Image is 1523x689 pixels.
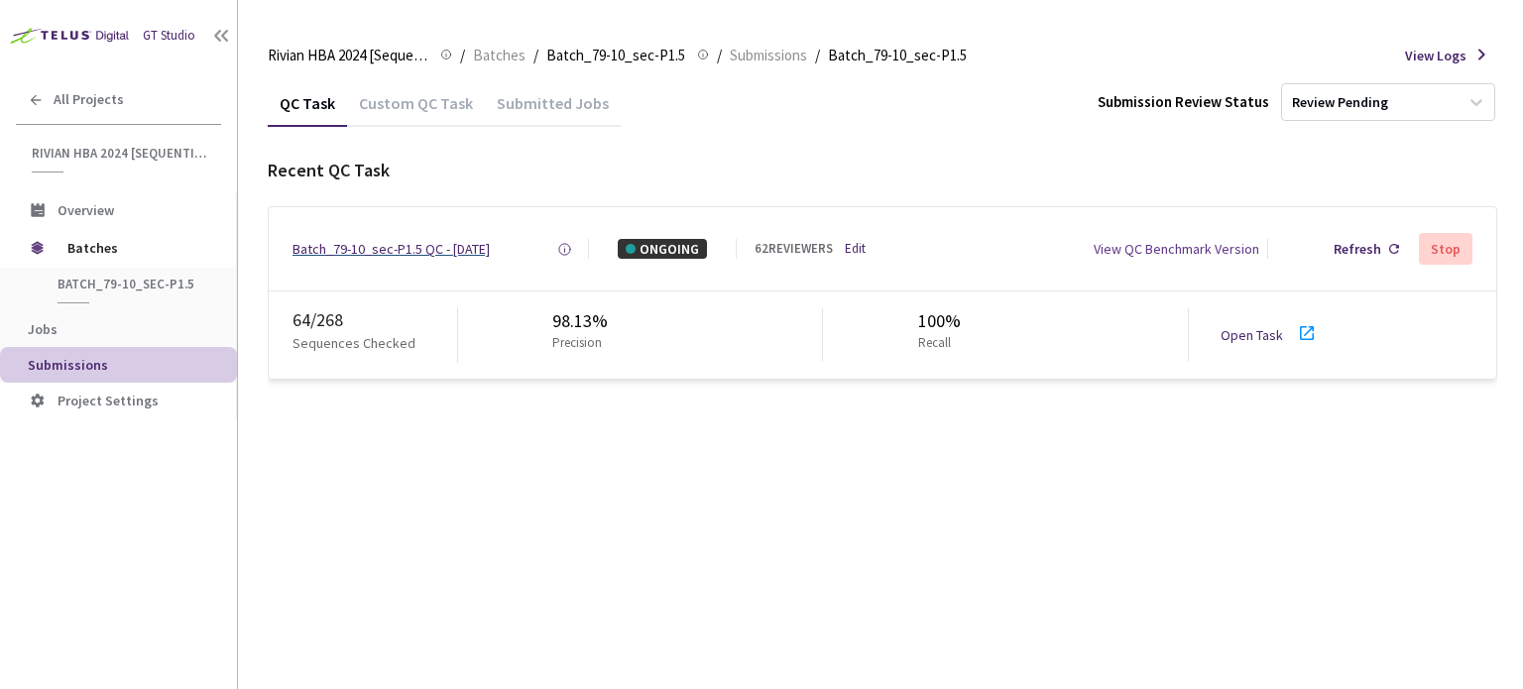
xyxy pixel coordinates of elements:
span: Batch_79-10_sec-P1.5 [58,276,204,292]
div: Review Pending [1292,93,1388,112]
div: 98.13% [552,308,610,334]
span: All Projects [54,91,124,108]
div: 62 REVIEWERS [755,240,833,259]
span: Batch_79-10_sec-P1.5 [828,44,967,67]
span: Batches [67,228,203,268]
div: Submitted Jobs [485,93,621,127]
li: / [815,44,820,67]
a: Open Task [1221,326,1283,344]
span: View Logs [1405,46,1466,65]
div: 100% [918,308,961,334]
div: Custom QC Task [347,93,485,127]
span: Rivian HBA 2024 [Sequential] [268,44,428,67]
a: Batches [469,44,529,65]
div: Recent QC Task [268,158,1497,183]
div: GT Studio [143,27,195,46]
a: Submissions [726,44,811,65]
p: Precision [552,334,602,353]
div: Stop [1431,241,1461,257]
p: Recall [918,334,953,353]
span: Batches [473,44,526,67]
a: Batch_79-10_sec-P1.5 QC - [DATE] [293,239,490,259]
div: Submission Review Status [1098,91,1269,112]
span: Batch_79-10_sec-P1.5 [546,44,685,67]
div: QC Task [268,93,347,127]
div: View QC Benchmark Version [1094,239,1259,259]
div: 64 / 268 [293,307,457,333]
span: Rivian HBA 2024 [Sequential] [32,145,209,162]
span: Submissions [28,356,108,374]
li: / [533,44,538,67]
a: Edit [845,240,866,259]
span: Overview [58,201,114,219]
div: ONGOING [618,239,707,259]
span: Project Settings [58,392,159,409]
li: / [717,44,722,67]
div: Refresh [1334,239,1381,259]
p: Sequences Checked [293,333,415,353]
span: Submissions [730,44,807,67]
span: Jobs [28,320,58,338]
li: / [460,44,465,67]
